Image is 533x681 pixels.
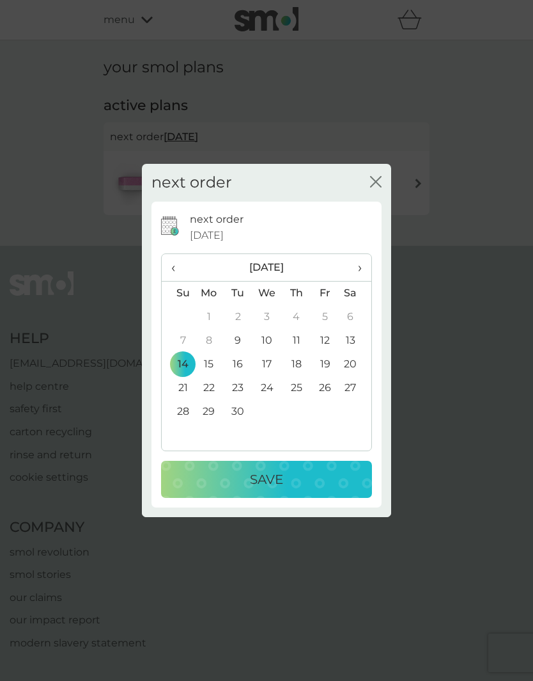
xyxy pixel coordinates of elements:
[252,281,282,305] th: We
[252,353,282,376] td: 17
[339,353,371,376] td: 20
[252,305,282,329] td: 3
[339,281,371,305] th: Sa
[194,305,224,329] td: 1
[282,353,311,376] td: 18
[311,353,339,376] td: 19
[162,376,194,400] td: 21
[194,400,224,424] td: 29
[311,329,339,353] td: 12
[252,376,282,400] td: 24
[252,329,282,353] td: 10
[194,254,339,282] th: [DATE]
[190,227,224,244] span: [DATE]
[282,329,311,353] td: 11
[162,281,194,305] th: Su
[171,254,185,281] span: ‹
[282,305,311,329] td: 4
[162,400,194,424] td: 28
[250,469,283,490] p: Save
[224,329,252,353] td: 9
[311,305,339,329] td: 5
[311,376,339,400] td: 26
[224,305,252,329] td: 2
[339,376,371,400] td: 27
[311,281,339,305] th: Fr
[339,305,371,329] td: 6
[282,281,311,305] th: Th
[370,176,382,189] button: close
[224,353,252,376] td: 16
[224,400,252,424] td: 30
[339,329,371,353] td: 13
[282,376,311,400] td: 25
[194,353,224,376] td: 15
[161,461,372,498] button: Save
[162,353,194,376] td: 14
[349,254,362,281] span: ›
[151,173,232,192] h2: next order
[224,376,252,400] td: 23
[194,376,224,400] td: 22
[190,211,243,228] p: next order
[194,281,224,305] th: Mo
[162,329,194,353] td: 7
[194,329,224,353] td: 8
[224,281,252,305] th: Tu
